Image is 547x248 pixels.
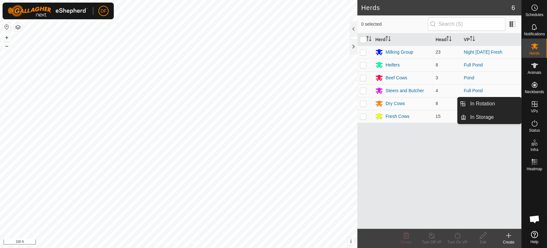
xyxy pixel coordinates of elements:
span: 4 [435,88,438,93]
li: In Rotation [458,97,521,110]
span: 0 selected [361,21,428,28]
div: Open chat [525,209,544,229]
a: Help [522,228,547,246]
button: Map Layers [14,23,22,31]
li: In Storage [458,111,521,124]
button: – [3,42,11,50]
span: 8 [435,62,438,67]
div: Fresh Cows [385,113,410,120]
a: In Rotation [466,97,521,110]
p-sorticon: Activate to sort [446,37,452,42]
div: Turn Off VP [419,239,444,245]
div: Steers and Butcher [385,87,424,94]
span: 6 [511,3,515,13]
th: VP [461,33,521,46]
span: 15 [435,114,441,119]
th: Head [433,33,461,46]
div: Beef Cows [385,75,407,81]
a: Night [DATE] Fresh [464,49,502,55]
span: Schedules [525,13,543,17]
span: Status [529,128,540,132]
span: Help [530,240,538,244]
span: In Rotation [470,100,495,108]
p-sorticon: Activate to sort [366,37,371,42]
p-sorticon: Activate to sort [385,37,391,42]
span: 8 [435,101,438,106]
span: Notifications [524,32,545,36]
span: VPs [531,109,538,113]
span: Herds [529,51,539,55]
span: DF [101,8,107,14]
span: Heatmap [526,167,542,171]
button: + [3,34,11,41]
span: 3 [435,75,438,80]
div: Dry Cows [385,100,405,107]
a: Full Pond [464,88,483,93]
button: Reset Map [3,23,11,31]
span: Delete [401,240,412,244]
span: 23 [435,49,441,55]
span: In Storage [470,113,494,121]
span: Animals [527,71,541,75]
div: Create [496,239,521,245]
span: Neckbands [525,90,544,94]
th: Herd [373,33,433,46]
a: Contact Us [185,240,204,245]
span: Infra [530,148,538,152]
div: Turn On VP [444,239,470,245]
button: i [347,238,354,245]
input: Search (S) [428,17,505,31]
a: Privacy Policy [153,240,177,245]
a: Pond [464,75,474,80]
div: Heifers [385,62,400,68]
a: In Storage [466,111,521,124]
div: Milking Group [385,49,413,56]
p-sorticon: Activate to sort [470,37,475,42]
span: i [350,239,352,244]
img: Gallagher Logo [8,5,88,17]
div: Edit [470,239,496,245]
h2: Herds [361,4,511,12]
a: Full Pond [464,62,483,67]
